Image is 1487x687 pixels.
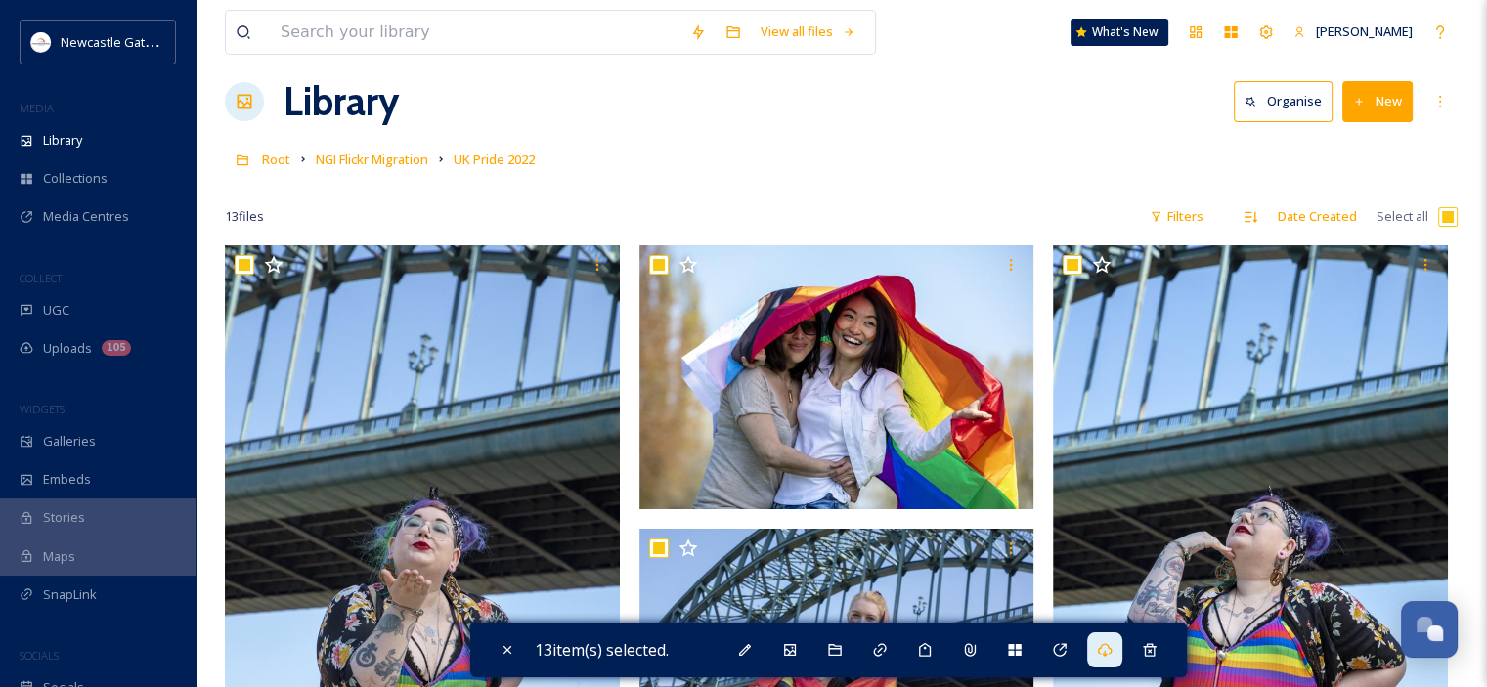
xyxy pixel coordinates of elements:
[1140,197,1213,236] div: Filters
[1268,197,1367,236] div: Date Created
[1401,601,1458,658] button: Open Chat
[43,547,75,566] span: Maps
[61,32,241,51] span: Newcastle Gateshead Initiative
[20,101,54,115] span: MEDIA
[1284,13,1422,51] a: [PERSON_NAME]
[43,470,91,489] span: Embeds
[639,245,1034,509] img: 039-ngi_52183722986_o.jpg
[262,148,290,171] a: Root
[1234,81,1333,121] button: Organise
[316,148,428,171] a: NGI Flickr Migration
[20,648,59,663] span: SOCIALS
[316,150,428,168] span: NGI Flickr Migration
[271,11,680,54] input: Search your library
[1234,81,1342,121] a: Organise
[43,131,82,150] span: Library
[535,639,669,661] span: 13 item(s) selected.
[20,271,62,285] span: COLLECT
[43,301,69,320] span: UGC
[31,32,51,52] img: DqD9wEUd_400x400.jpg
[43,585,97,604] span: SnapLink
[225,207,264,226] span: 13 file s
[454,150,535,168] span: UK Pride 2022
[43,169,108,188] span: Collections
[1377,207,1428,226] span: Select all
[284,72,399,131] a: Library
[43,508,85,527] span: Stories
[43,339,92,358] span: Uploads
[1316,22,1413,40] span: [PERSON_NAME]
[20,402,65,416] span: WIDGETS
[454,148,535,171] a: UK Pride 2022
[102,340,131,356] div: 105
[43,432,96,451] span: Galleries
[1342,81,1413,121] button: New
[751,13,865,51] a: View all files
[262,150,290,168] span: Root
[1071,19,1168,46] a: What's New
[43,207,129,226] span: Media Centres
